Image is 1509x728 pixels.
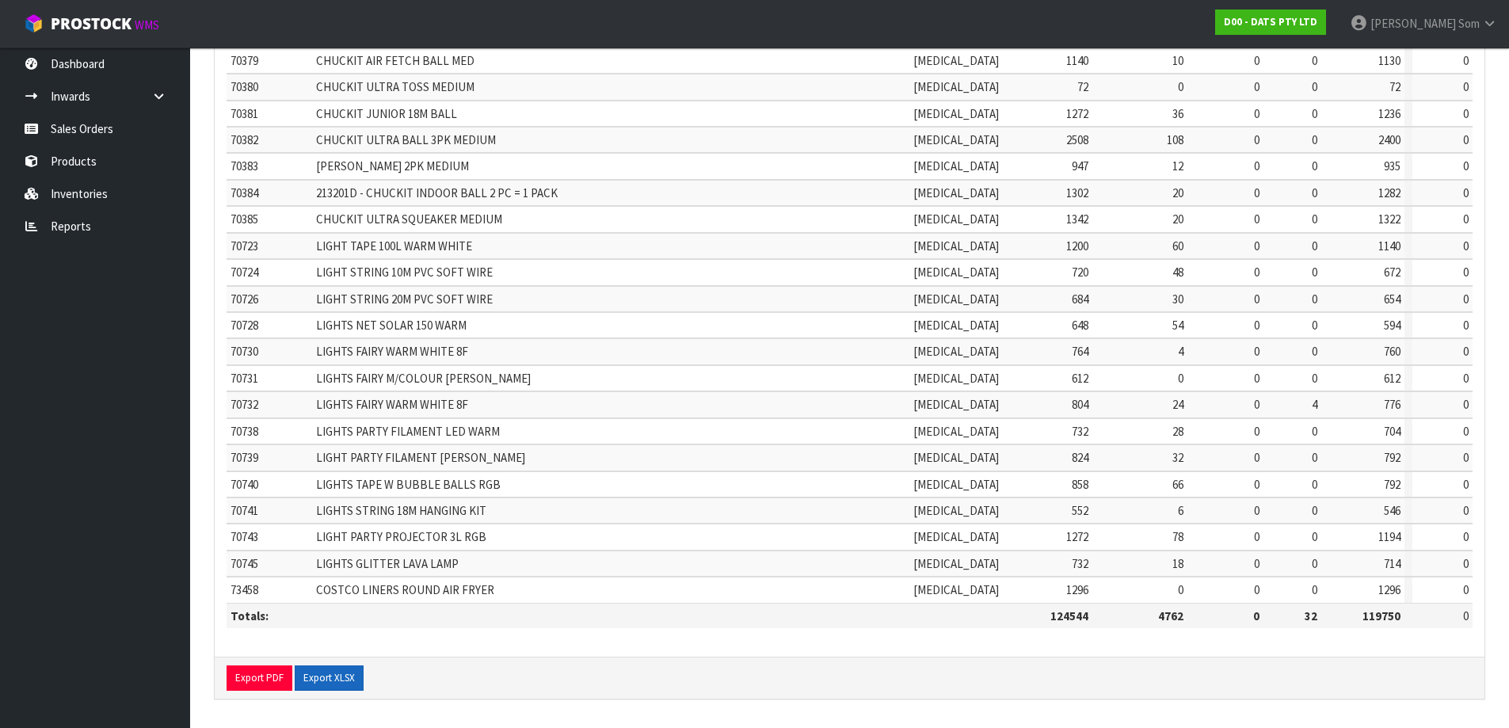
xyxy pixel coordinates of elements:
[1072,450,1088,465] span: 824
[1066,185,1088,200] span: 1302
[1312,238,1317,253] span: 0
[231,212,258,227] span: 70385
[316,132,496,147] span: CHUCKIT ULTRA BALL 3PK MEDIUM
[1254,424,1259,439] span: 0
[1312,292,1317,307] span: 0
[913,344,999,359] span: [MEDICAL_DATA]
[1463,397,1469,412] span: 0
[316,529,486,544] span: LIGHT PARTY PROJECTOR 3L RGB
[51,13,131,34] span: ProStock
[913,79,999,94] span: [MEDICAL_DATA]
[1384,292,1400,307] span: 654
[913,132,999,147] span: [MEDICAL_DATA]
[1158,608,1183,623] strong: 4762
[231,53,258,68] span: 70379
[316,477,501,492] span: LIGHTS TAPE W BUBBLE BALLS RGB
[1378,53,1400,68] span: 1130
[1066,53,1088,68] span: 1140
[1172,477,1183,492] span: 66
[1178,371,1183,386] span: 0
[1389,79,1400,94] span: 72
[1072,371,1088,386] span: 612
[1384,265,1400,280] span: 672
[1254,158,1259,173] span: 0
[1224,15,1317,29] strong: D00 - DATS PTY LTD
[913,212,999,227] span: [MEDICAL_DATA]
[231,371,258,386] span: 70731
[231,238,258,253] span: 70723
[1378,238,1400,253] span: 1140
[1254,397,1259,412] span: 0
[1312,318,1317,333] span: 0
[24,13,44,33] img: cube-alt.png
[1312,529,1317,544] span: 0
[231,318,258,333] span: 70728
[913,265,999,280] span: [MEDICAL_DATA]
[1463,556,1469,571] span: 0
[1254,238,1259,253] span: 0
[1384,397,1400,412] span: 776
[316,424,500,439] span: LIGHTS PARTY FILAMENT LED WARM
[1072,318,1088,333] span: 648
[1072,265,1088,280] span: 720
[1378,212,1400,227] span: 1322
[1362,608,1400,623] strong: 119750
[316,397,468,412] span: LIGHTS FAIRY WARM WHITE 8F
[1072,503,1088,518] span: 552
[1254,79,1259,94] span: 0
[1167,132,1183,147] span: 108
[316,371,531,386] span: LIGHTS FAIRY M/COLOUR [PERSON_NAME]
[1254,477,1259,492] span: 0
[1050,608,1088,623] strong: 124544
[1072,292,1088,307] span: 684
[1463,318,1469,333] span: 0
[913,158,999,173] span: [MEDICAL_DATA]
[913,424,999,439] span: [MEDICAL_DATA]
[231,608,269,623] strong: Totals:
[231,529,258,544] span: 70743
[316,238,472,253] span: LIGHT TAPE 100L WARM WHITE
[1463,608,1469,623] span: 0
[1072,344,1088,359] span: 764
[1066,106,1088,121] span: 1272
[1172,53,1183,68] span: 10
[1312,556,1317,571] span: 0
[1463,450,1469,465] span: 0
[316,556,459,571] span: LIGHTS GLITTER LAVA LAMP
[1463,79,1469,94] span: 0
[1312,397,1317,412] span: 4
[1072,158,1088,173] span: 947
[1254,344,1259,359] span: 0
[1254,582,1259,597] span: 0
[913,53,999,68] span: [MEDICAL_DATA]
[1066,132,1088,147] span: 2508
[231,582,258,597] span: 73458
[1384,371,1400,386] span: 612
[1254,265,1259,280] span: 0
[231,106,258,121] span: 70381
[1463,53,1469,68] span: 0
[913,106,999,121] span: [MEDICAL_DATA]
[1072,477,1088,492] span: 858
[227,665,292,691] button: Export PDF
[231,132,258,147] span: 70382
[1172,106,1183,121] span: 36
[1463,265,1469,280] span: 0
[1312,582,1317,597] span: 0
[1254,185,1259,200] span: 0
[231,424,258,439] span: 70738
[913,503,999,518] span: [MEDICAL_DATA]
[1312,212,1317,227] span: 0
[1463,529,1469,544] span: 0
[1384,344,1400,359] span: 760
[1378,185,1400,200] span: 1282
[316,318,467,333] span: LIGHTS NET SOLAR 150 WARM
[1312,79,1317,94] span: 0
[1172,185,1183,200] span: 20
[1172,424,1183,439] span: 28
[1384,477,1400,492] span: 792
[231,79,258,94] span: 70380
[1384,424,1400,439] span: 704
[1463,212,1469,227] span: 0
[1172,556,1183,571] span: 18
